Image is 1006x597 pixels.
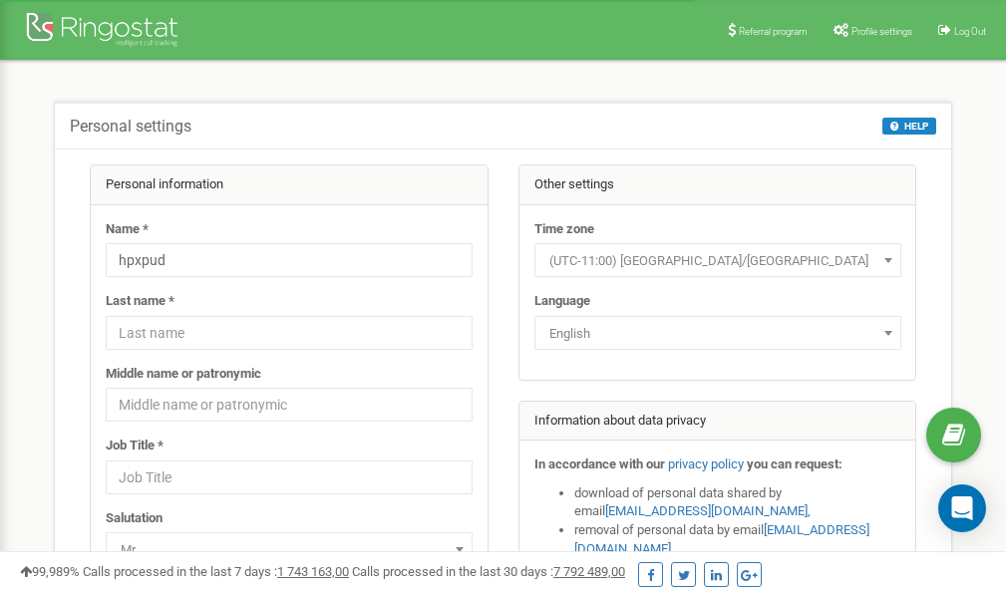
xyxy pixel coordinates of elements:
strong: In accordance with our [534,456,665,471]
label: Language [534,292,590,311]
input: Job Title [106,460,473,494]
a: privacy policy [668,456,744,471]
span: Mr. [106,532,473,566]
span: English [534,316,901,350]
div: Open Intercom Messenger [938,484,986,532]
label: Last name * [106,292,174,311]
span: Calls processed in the last 7 days : [83,564,349,579]
li: download of personal data shared by email , [574,484,901,521]
u: 1 743 163,00 [277,564,349,579]
input: Name [106,243,473,277]
label: Middle name or patronymic [106,365,261,384]
h5: Personal settings [70,118,191,136]
div: Other settings [519,165,916,205]
u: 7 792 489,00 [553,564,625,579]
span: Mr. [113,536,466,564]
span: (UTC-11:00) Pacific/Midway [534,243,901,277]
span: 99,989% [20,564,80,579]
span: (UTC-11:00) Pacific/Midway [541,247,894,275]
input: Last name [106,316,473,350]
span: English [541,320,894,348]
li: removal of personal data by email , [574,521,901,558]
span: Log Out [954,26,986,37]
span: Calls processed in the last 30 days : [352,564,625,579]
input: Middle name or patronymic [106,388,473,422]
label: Salutation [106,509,163,528]
label: Name * [106,220,149,239]
button: HELP [882,118,936,135]
span: Referral program [739,26,808,37]
div: Personal information [91,165,488,205]
label: Time zone [534,220,594,239]
div: Information about data privacy [519,402,916,442]
label: Job Title * [106,437,164,455]
span: Profile settings [851,26,912,37]
strong: you can request: [747,456,842,471]
a: [EMAIL_ADDRESS][DOMAIN_NAME] [605,503,808,518]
